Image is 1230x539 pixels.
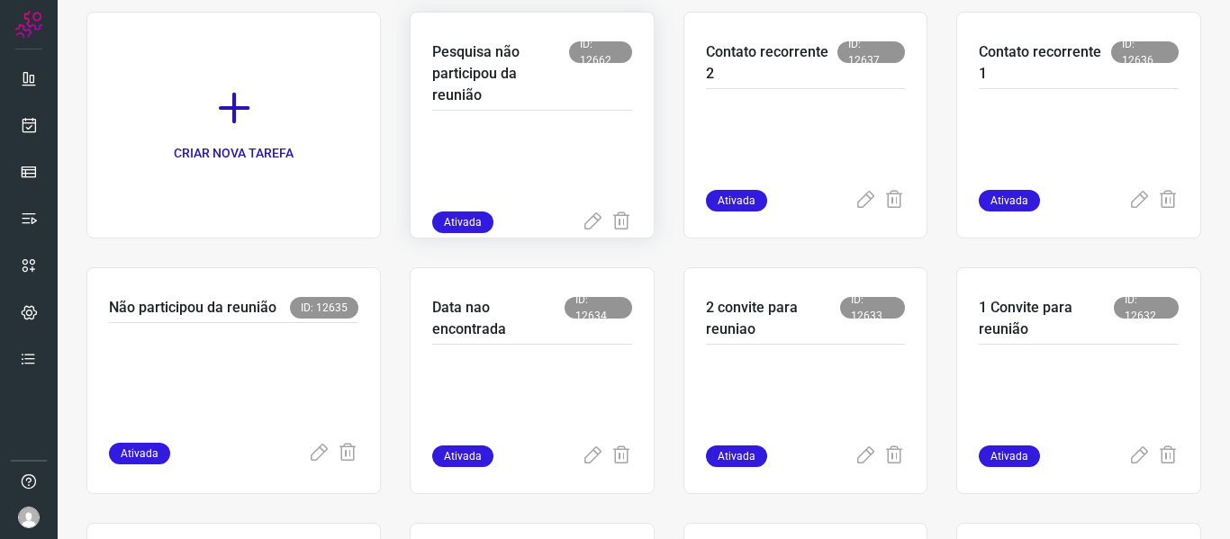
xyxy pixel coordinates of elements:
[565,297,632,319] span: ID: 12634
[109,443,170,464] span: Ativada
[290,297,358,319] span: ID: 12635
[432,445,493,467] span: Ativada
[569,41,632,63] span: ID: 12662
[837,41,905,63] span: ID: 12637
[1114,297,1179,319] span: ID: 12632
[174,144,294,163] p: CRIAR NOVA TAREFA
[706,445,767,467] span: Ativada
[979,41,1111,85] p: Contato recorrente 1
[979,190,1040,211] span: Ativada
[18,507,40,528] img: avatar-user-boy.jpg
[86,12,381,238] a: CRIAR NOVA TAREFA
[979,445,1040,467] span: Ativada
[109,297,276,319] p: Não participou da reunião
[706,190,767,211] span: Ativada
[706,41,838,85] p: Contato recorrente 2
[979,297,1114,340] p: 1 Convite para reunião
[840,297,905,319] span: ID: 12633
[432,41,569,106] p: Pesquisa não participou da reunião
[15,11,42,38] img: Logo
[1111,41,1179,63] span: ID: 12636
[432,211,493,233] span: Ativada
[432,297,565,340] p: Data nao encontrada
[706,297,840,340] p: 2 convite para reuniao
